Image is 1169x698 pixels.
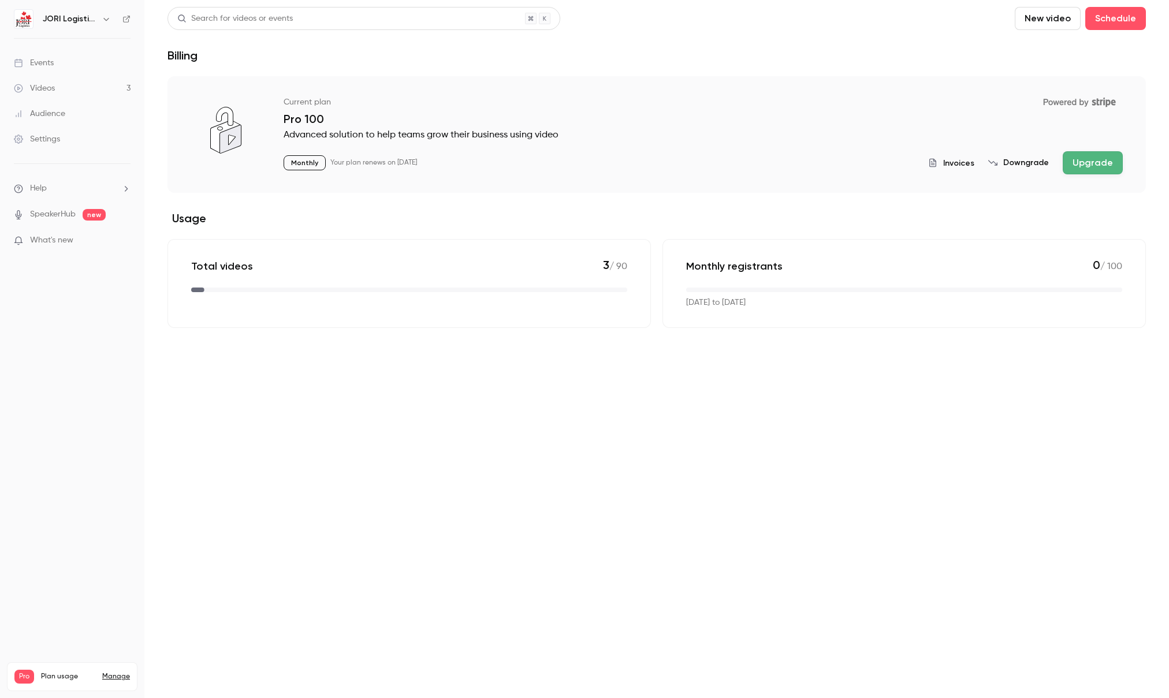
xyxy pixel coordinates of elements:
p: / 90 [603,258,627,274]
p: Monthly [284,155,326,170]
div: Events [14,57,54,69]
span: Help [30,182,47,195]
span: 3 [603,258,609,272]
p: Your plan renews on [DATE] [330,158,417,167]
p: Monthly registrants [686,259,783,273]
h2: Usage [167,211,1146,225]
span: new [83,209,106,221]
p: Total videos [191,259,253,273]
div: Audience [14,108,65,120]
img: JORI Logistics [14,10,33,28]
div: Videos [14,83,55,94]
button: New video [1015,7,1081,30]
span: What's new [30,234,73,247]
p: Pro 100 [284,112,1123,126]
p: [DATE] to [DATE] [686,297,746,309]
button: Schedule [1085,7,1146,30]
p: Advanced solution to help teams grow their business using video [284,128,1123,142]
span: Pro [14,670,34,684]
p: Current plan [284,96,331,108]
span: 0 [1093,258,1100,272]
section: billing [167,76,1146,328]
p: / 100 [1093,258,1122,274]
a: SpeakerHub [30,208,76,221]
button: Downgrade [988,157,1049,169]
button: Upgrade [1063,151,1123,174]
button: Invoices [928,157,974,169]
h1: Billing [167,48,198,62]
span: Invoices [943,157,974,169]
h6: JORI Logistics [43,13,97,25]
li: help-dropdown-opener [14,182,131,195]
a: Manage [102,672,130,681]
div: Settings [14,133,60,145]
span: Plan usage [41,672,95,681]
div: Search for videos or events [177,13,293,25]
